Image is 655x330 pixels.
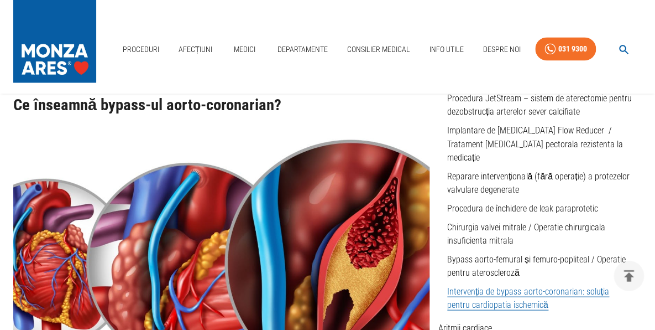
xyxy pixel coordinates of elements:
[447,171,630,195] a: Reparare intervențională (fără operație) a protezelor valvulare degenerate
[447,222,605,246] a: Chirurgia valvei mitrale / Operatie chirurgicala insuficienta mitrala
[174,39,217,61] a: Afecțiuni
[535,38,596,61] a: 031 9300
[447,286,609,311] a: Intervenția de bypass aorto-coronarian: soluția pentru cardiopatia ischemică
[447,254,626,278] a: Bypass aorto-femural și femuro-popliteal / Operatie pentru ateroscleroză
[343,39,415,61] a: Consilier Medical
[118,39,164,61] a: Proceduri
[13,97,429,115] h2: Ce înseamnă bypass-ul aorto-coronarian?
[614,261,644,291] button: delete
[558,43,586,56] div: 031 9300
[425,39,468,61] a: Info Utile
[478,39,525,61] a: Despre Noi
[447,203,598,214] a: Procedura de închidere de leak paraprotetic
[447,126,623,163] a: Implantare de [MEDICAL_DATA] Flow Reducer / Tratament [MEDICAL_DATA] pectorala rezistenta la medi...
[227,39,263,61] a: Medici
[273,39,332,61] a: Departamente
